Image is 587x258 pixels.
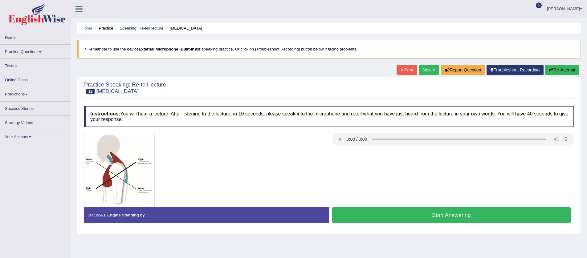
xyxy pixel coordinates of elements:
a: Your Account [0,130,71,142]
a: Speaking: Re-tell lecture [120,26,163,30]
small: [MEDICAL_DATA] [96,88,138,94]
a: Next » [419,65,439,75]
a: Strategy Videos [0,116,71,128]
a: Practice Questions [0,45,71,57]
b: Instructions: [90,111,120,116]
a: « Prev [397,65,417,75]
span: 12 [86,89,95,94]
a: Predictions [0,87,71,99]
blockquote: * Remember to use the device for speaking practice. Or click on [Troubleshoot Recording] button b... [77,40,581,58]
button: Start Answering [332,207,571,223]
b: External Microphone (Built-in) [139,47,196,51]
a: Home [0,30,71,42]
h4: You will hear a lecture. After listening to the lecture, in 10 seconds, please speak into the mic... [84,106,574,127]
a: Troubleshoot Recording [487,65,544,75]
li: [MEDICAL_DATA] [165,25,202,31]
li: Practice [93,25,113,31]
div: Status: [84,207,329,223]
button: Re-Attempt [545,65,579,75]
a: Tests [0,59,71,71]
a: Success Stories [0,102,71,114]
a: Online Class [0,73,71,85]
h2: Practice Speaking: Re-tell lecture [84,82,166,94]
button: Report Question [441,65,485,75]
a: Home [82,26,92,30]
strong: A.I. Engine Standing by... [100,213,148,217]
span: 6 [536,2,542,8]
